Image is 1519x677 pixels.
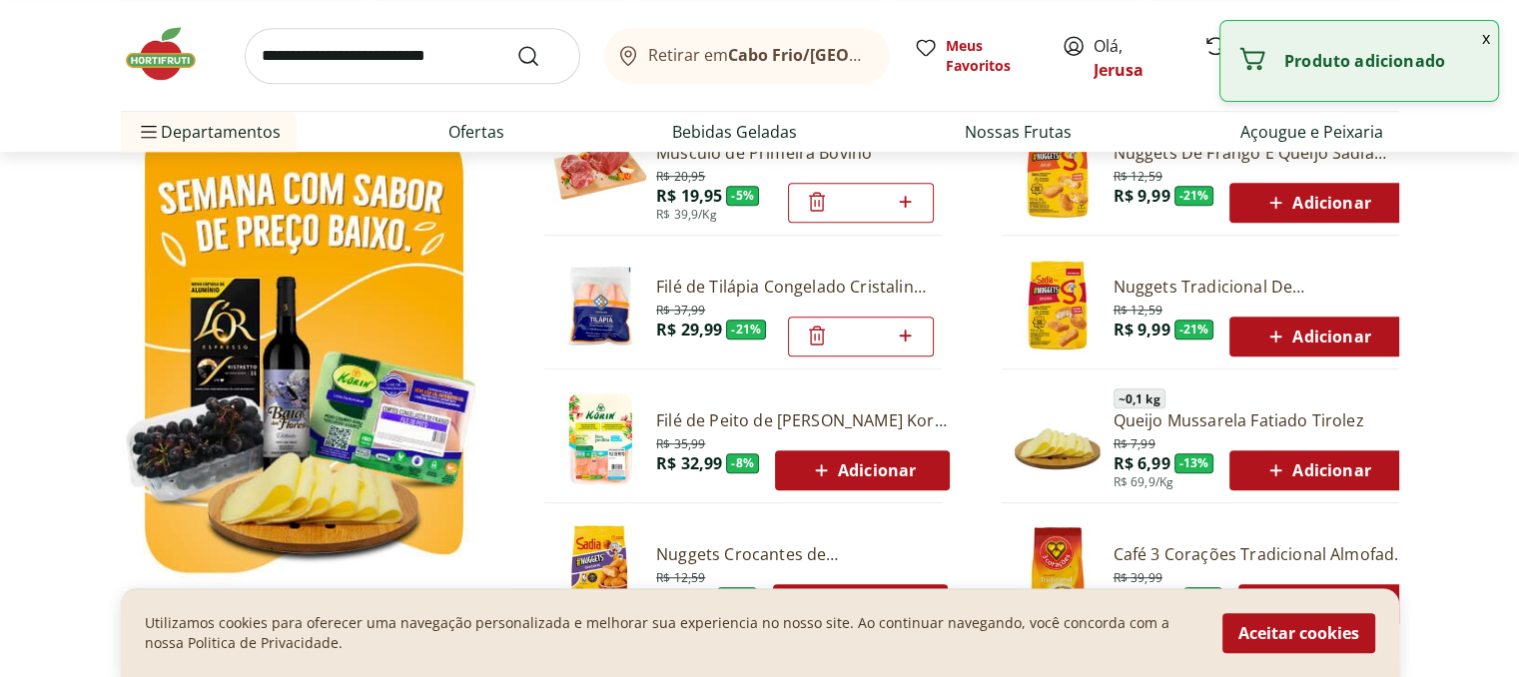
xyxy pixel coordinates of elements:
img: Café Três Corações Tradicional Almofada 500g [1010,525,1106,621]
span: Meus Favoritos [946,36,1038,76]
span: Adicionar [1263,191,1370,215]
a: Jerusa [1094,59,1143,81]
button: Adicionar [1229,183,1404,223]
p: Produto adicionado [1284,51,1482,71]
span: Adicionar [809,458,916,482]
button: Retirar emCabo Frio/[GEOGRAPHIC_DATA] [604,28,890,84]
span: - 21 % [1174,186,1214,206]
span: R$ 69,9/Kg [1114,474,1174,490]
span: - 10 % [1183,587,1223,607]
span: - 21 % [726,320,766,339]
a: Nuggets Tradicional De [PERSON_NAME] - 300G [1114,276,1405,298]
a: Filé de Tilápia Congelado Cristalina 400g [656,276,934,298]
span: Departamentos [137,108,281,156]
a: Filé de Peito de [PERSON_NAME] Korin 600g [656,409,950,431]
a: Músculo de Primeira Bovino [656,142,934,164]
a: Meus Favoritos [914,36,1038,76]
img: Queijo Mussarela Fatiado Tirolez [1010,391,1106,487]
button: Adicionar [1238,584,1413,624]
button: Adicionar [1229,450,1404,490]
input: search [245,28,580,84]
img: Ver todos [121,113,485,599]
span: R$ 6,99 [1114,452,1170,474]
img: Nuggets Tradicional de Frango Sadia - 300g [1010,258,1106,353]
span: R$ 12,59 [1114,165,1162,185]
span: R$ 7,99 [1114,432,1155,452]
span: R$ 9,99 [1114,319,1170,340]
img: Hortifruti [121,24,221,84]
span: R$ 9,99 [1114,185,1170,207]
span: Adicionar [1263,325,1370,348]
span: R$ 12,59 [1114,299,1162,319]
span: - 13 % [1174,453,1214,473]
a: Bebidas Geladas [672,120,797,144]
span: R$ 29,99 [656,319,722,340]
span: R$ 39,9/Kg [656,207,717,223]
button: Adicionar [1229,317,1404,356]
span: R$ 39,99 [1114,566,1162,586]
img: Filé de Peito de Frango Congelado Korin 600g [552,391,648,487]
img: Músculo de Primeira Bovino [552,124,648,220]
button: Submit Search [516,44,564,68]
img: Nuggets Crocantes de Frango Sadia 300g [552,525,648,621]
span: R$ 9,99 [656,586,713,608]
b: Cabo Frio/[GEOGRAPHIC_DATA] [728,44,975,66]
a: Ofertas [448,120,504,144]
span: R$ 35,99 [1114,586,1179,608]
span: R$ 37,99 [656,299,705,319]
span: R$ 35,99 [656,432,705,452]
span: ~ 0,1 kg [1114,388,1165,408]
span: - 8 % [726,453,759,473]
span: Retirar em [648,46,869,64]
button: Menu [137,108,161,156]
a: Açougue e Peixaria [1240,120,1383,144]
span: Adicionar [1263,458,1370,482]
a: Nuggets De Frango E Queijo Sadia 300G [1114,142,1405,164]
button: Fechar notificação [1474,21,1498,55]
a: Nossas Frutas [965,120,1072,144]
button: Aceitar cookies [1222,613,1375,653]
span: - 21 % [1174,320,1214,339]
span: - 5 % [726,186,759,206]
span: - 21 % [717,587,757,607]
span: R$ 20,95 [656,165,705,185]
a: Café 3 Corações Tradicional Almofada 500g [1114,543,1414,565]
span: R$ 32,99 [656,452,722,474]
span: Olá, [1094,34,1182,82]
img: Filé de Tilápia Congelado Cristalina 400g [552,258,648,353]
span: R$ 12,59 [656,566,705,586]
a: Queijo Mussarela Fatiado Tirolez [1114,409,1405,431]
img: Nuggets de Frango e Queijo Sadia 300g [1010,124,1106,220]
button: Adicionar [773,584,948,624]
p: Utilizamos cookies para oferecer uma navegação personalizada e melhorar sua experiencia no nosso ... [145,613,1198,653]
button: Adicionar [775,450,950,490]
a: Nuggets Crocantes de [PERSON_NAME] 300g [656,543,948,565]
span: R$ 19,95 [656,185,722,207]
